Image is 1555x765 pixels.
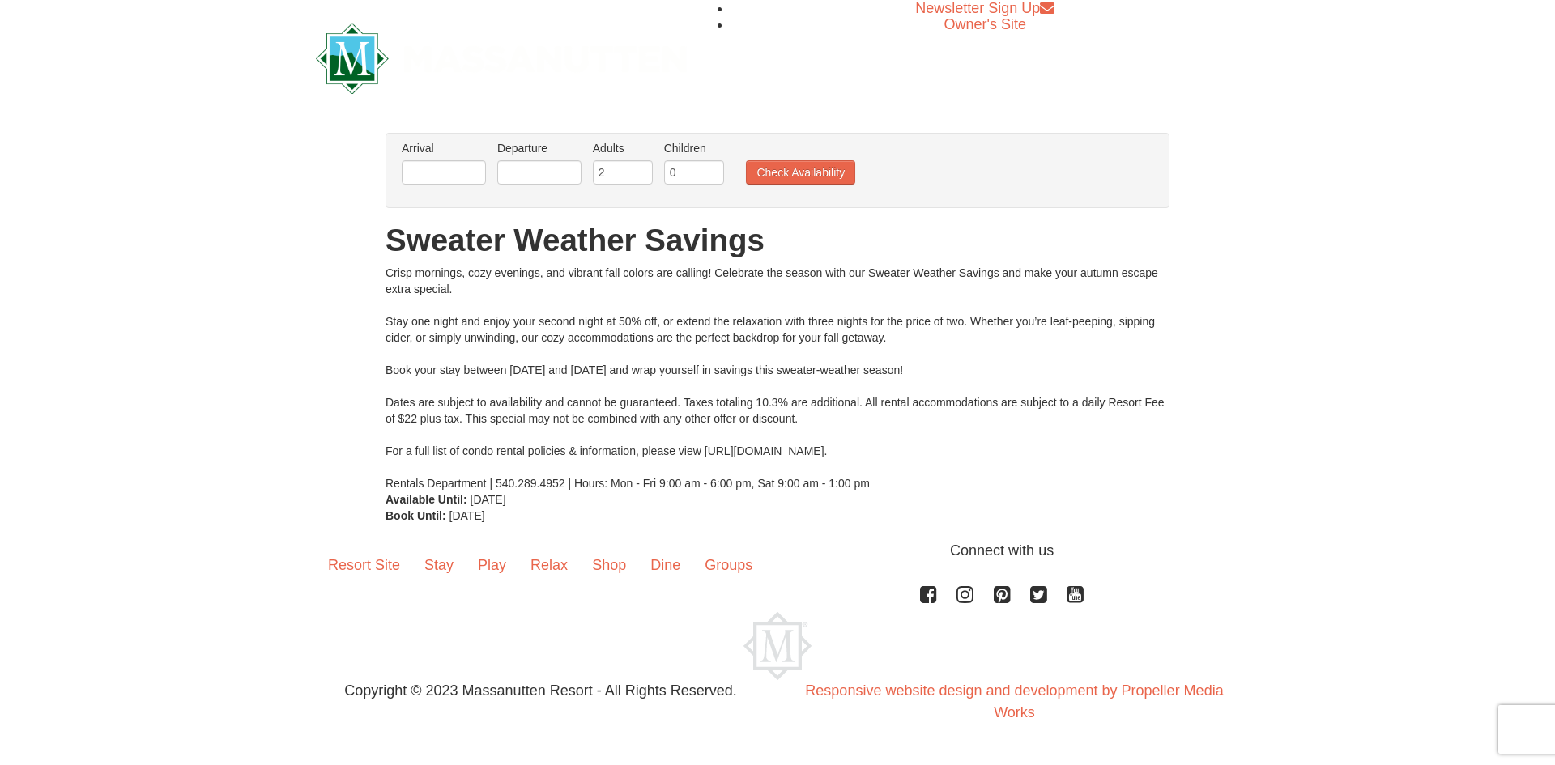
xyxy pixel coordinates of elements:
label: Children [664,140,724,156]
label: Departure [497,140,582,156]
div: Crisp mornings, cozy evenings, and vibrant fall colors are calling! Celebrate the season with our... [386,265,1169,491]
a: Groups [692,540,765,590]
h1: Sweater Weather Savings [386,224,1169,257]
a: Resort Site [316,540,412,590]
a: Owner's Site [944,16,1026,32]
a: Relax [518,540,580,590]
label: Adults [593,140,653,156]
a: Play [466,540,518,590]
a: Shop [580,540,638,590]
a: Stay [412,540,466,590]
a: Dine [638,540,692,590]
img: Massanutten Resort Logo [743,612,812,680]
span: [DATE] [449,509,485,522]
p: Connect with us [316,540,1239,562]
span: [DATE] [471,493,506,506]
button: Check Availability [746,160,855,185]
strong: Available Until: [386,493,467,506]
strong: Book Until: [386,509,446,522]
label: Arrival [402,140,486,156]
p: Copyright © 2023 Massanutten Resort - All Rights Reserved. [304,680,777,702]
a: Responsive website design and development by Propeller Media Works [805,682,1223,720]
a: Massanutten Resort [316,37,687,75]
img: Massanutten Resort Logo [316,23,687,94]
